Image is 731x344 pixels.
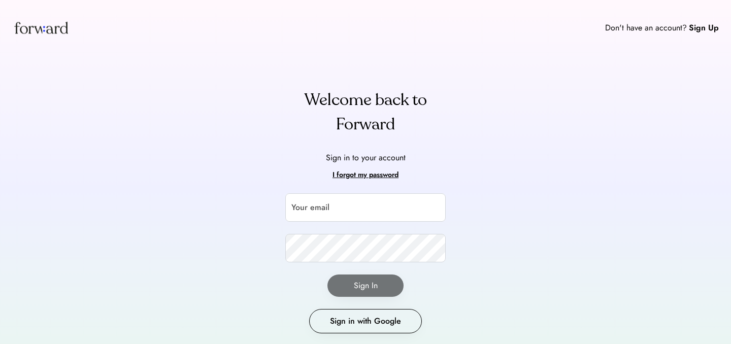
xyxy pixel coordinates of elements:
[309,309,422,333] button: Sign in with Google
[689,22,719,34] div: Sign Up
[285,88,446,136] div: Welcome back to Forward
[327,274,404,297] button: Sign In
[605,22,687,34] div: Don't have an account?
[326,152,406,164] div: Sign in to your account
[12,12,70,43] img: Forward logo
[333,169,398,181] div: I forgot my password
